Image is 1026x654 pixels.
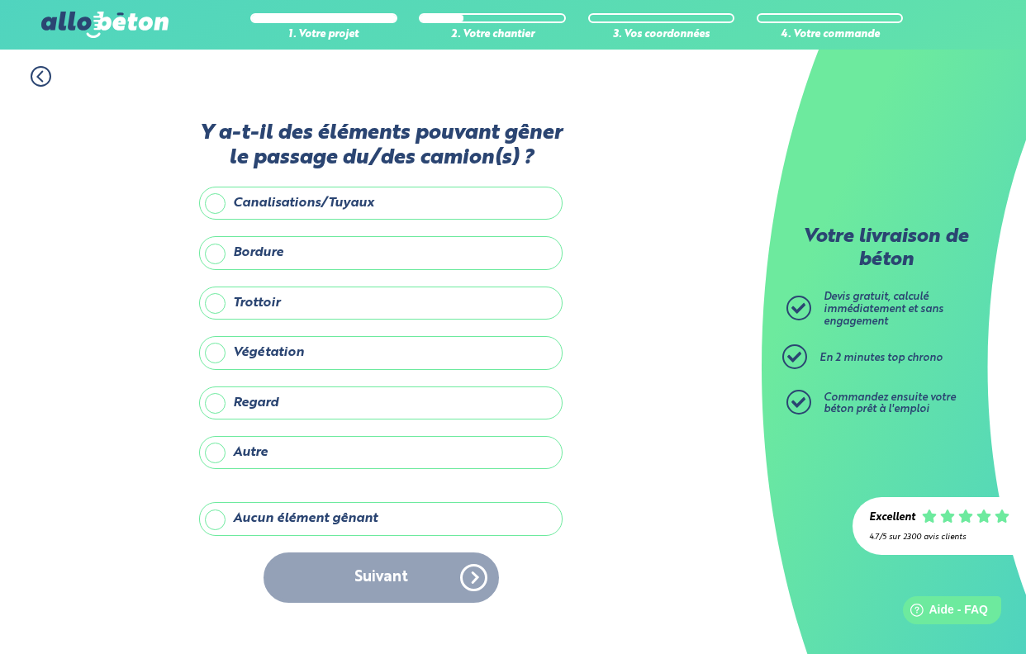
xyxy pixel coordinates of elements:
[199,386,563,419] label: Regard
[199,336,563,369] label: Végétation
[757,29,904,41] div: 4. Votre commande
[869,533,1009,542] div: 4.7/5 sur 2300 avis clients
[199,121,563,170] label: Y a-t-il des éléments pouvant gêner le passage du/des camion(s) ?
[819,353,943,363] span: En 2 minutes top chrono
[869,512,915,524] div: Excellent
[199,287,563,320] label: Trottoir
[41,12,169,38] img: allobéton
[824,392,956,415] span: Commandez ensuite votre béton prêt à l'emploi
[588,29,735,41] div: 3. Vos coordonnées
[199,236,563,269] label: Bordure
[250,29,397,41] div: 1. Votre projet
[824,291,943,326] span: Devis gratuit, calculé immédiatement et sans engagement
[199,187,563,220] label: Canalisations/Tuyaux
[199,436,563,469] label: Autre
[791,226,981,272] p: Votre livraison de béton
[879,590,1008,636] iframe: Help widget launcher
[199,502,563,535] label: Aucun élément gênant
[419,29,566,41] div: 2. Votre chantier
